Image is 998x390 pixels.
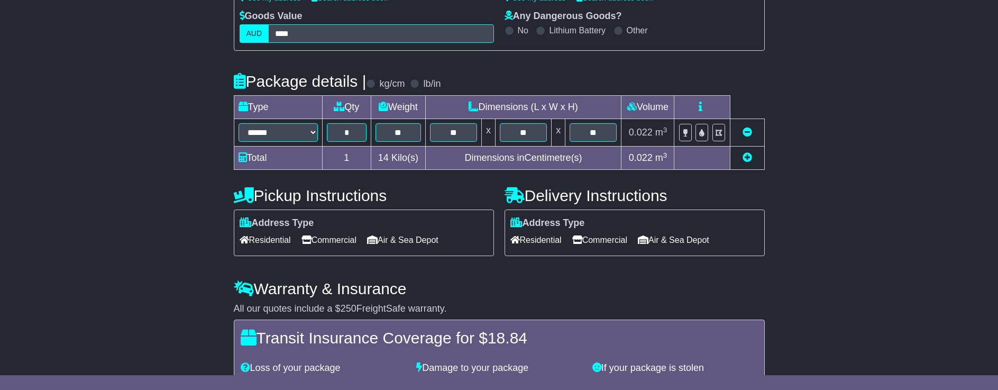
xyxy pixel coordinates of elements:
label: Goods Value [240,11,303,22]
span: Residential [240,232,291,248]
a: Add new item [743,152,752,163]
td: x [481,119,495,147]
td: Weight [371,96,426,119]
div: If your package is stolen [587,362,763,374]
div: All our quotes include a $ FreightSafe warranty. [234,303,765,315]
label: Other [627,25,648,35]
label: No [518,25,528,35]
label: kg/cm [379,78,405,90]
h4: Warranty & Insurance [234,280,765,297]
td: Kilo(s) [371,147,426,170]
span: 250 [341,303,356,314]
span: Commercial [572,232,627,248]
td: Volume [621,96,674,119]
span: m [655,127,667,138]
span: Air & Sea Depot [367,232,438,248]
td: 1 [322,147,371,170]
label: lb/in [423,78,441,90]
span: m [655,152,667,163]
td: Dimensions (L x W x H) [425,96,621,119]
label: AUD [240,24,269,43]
td: x [552,119,565,147]
label: Any Dangerous Goods? [505,11,622,22]
h4: Package details | [234,72,367,90]
h4: Pickup Instructions [234,187,494,204]
div: Damage to your package [411,362,587,374]
h4: Delivery Instructions [505,187,765,204]
label: Lithium Battery [549,25,606,35]
sup: 3 [663,151,667,159]
span: 18.84 [488,329,527,347]
td: Dimensions in Centimetre(s) [425,147,621,170]
span: Air & Sea Depot [638,232,709,248]
td: Type [234,96,322,119]
label: Address Type [510,217,585,229]
div: Loss of your package [235,362,411,374]
span: Residential [510,232,562,248]
span: 14 [378,152,389,163]
span: Commercial [301,232,356,248]
span: 0.022 [629,152,653,163]
label: Address Type [240,217,314,229]
h4: Transit Insurance Coverage for $ [241,329,758,347]
td: Total [234,147,322,170]
td: Qty [322,96,371,119]
a: Remove this item [743,127,752,138]
sup: 3 [663,126,667,134]
span: 0.022 [629,127,653,138]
